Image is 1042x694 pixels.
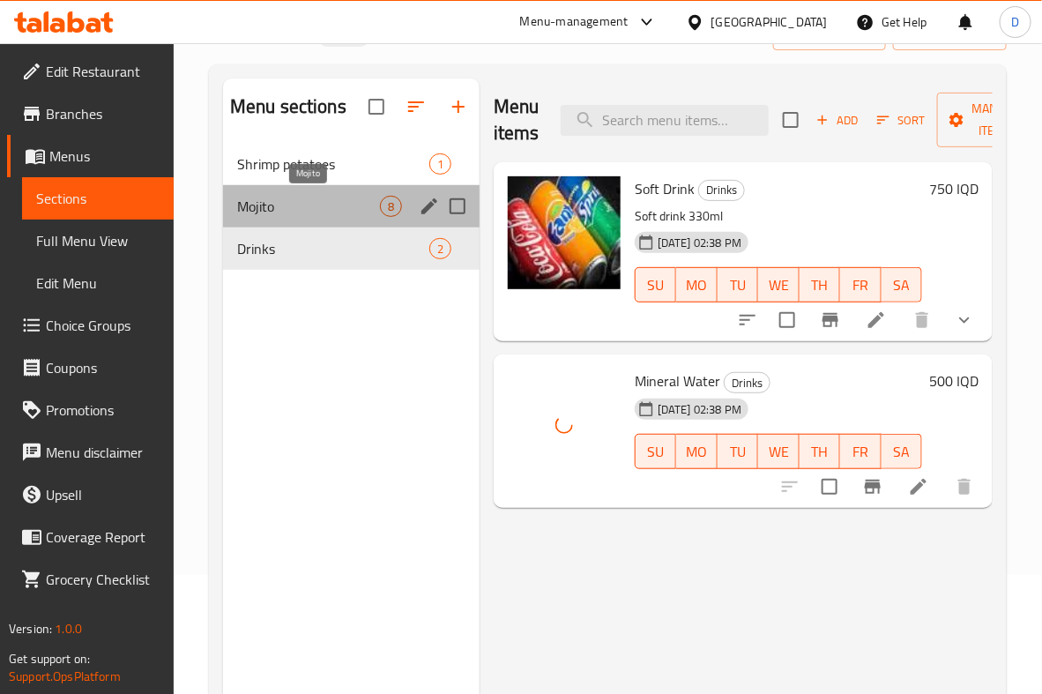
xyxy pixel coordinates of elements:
div: Drinks2 [223,228,480,270]
span: Grocery Checklist [46,569,160,590]
span: Menus [49,146,160,167]
span: TH [807,272,833,298]
span: Edit Menu [36,272,160,294]
div: items [429,238,451,259]
button: MO [676,267,717,302]
button: MO [676,434,717,469]
span: Menu disclaimer [46,442,160,463]
input: search [561,105,769,136]
a: Sections [22,177,174,220]
a: Menu disclaimer [7,431,174,474]
a: Upsell [7,474,174,516]
button: Branch-specific-item [852,466,894,508]
div: items [380,196,402,217]
span: [DATE] 02:38 PM [651,235,748,251]
span: Select to update [769,302,806,339]
a: Promotions [7,389,174,431]
button: TU [718,434,758,469]
a: Edit menu item [866,310,887,331]
a: Choice Groups [7,304,174,347]
span: FR [847,272,874,298]
span: Shrimp potatoes [237,153,429,175]
div: Drinks [698,180,745,201]
button: SA [882,434,922,469]
span: Add item [809,107,866,134]
div: Shrimp potatoes1 [223,143,480,185]
span: Select to update [811,468,848,505]
a: Coupons [7,347,174,389]
span: TU [725,272,751,298]
button: SU [635,267,676,302]
span: Soft Drink [635,175,695,202]
span: Drinks [699,180,744,200]
span: Select all sections [358,88,395,125]
button: WE [758,434,799,469]
a: Edit menu item [908,476,929,497]
span: Promotions [46,399,160,421]
a: Edit Restaurant [7,50,174,93]
span: [DATE] 02:38 PM [651,401,748,418]
button: FR [840,267,881,302]
span: 2 [430,241,450,257]
span: 1.0.0 [55,617,82,640]
span: Drinks [725,373,770,393]
h6: 500 IQD [929,369,979,393]
span: Branches [46,103,160,124]
span: TU [725,439,751,465]
span: FR [847,439,874,465]
span: Manage items [951,98,1041,142]
div: Menu-management [520,11,629,33]
a: Grocery Checklist [7,558,174,601]
button: TH [800,434,840,469]
span: 8 [381,198,401,215]
button: show more [943,299,986,341]
h6: 750 IQD [929,176,979,201]
span: 1 [430,156,450,173]
span: export [907,23,993,45]
button: TH [800,267,840,302]
a: Menus [7,135,174,177]
span: D [1011,12,1019,32]
button: SA [882,267,922,302]
span: Coupons [46,357,160,378]
svg: Show Choices [954,310,975,331]
button: Add section [437,86,480,128]
span: Drinks [237,238,429,259]
button: Sort [873,107,930,134]
a: Branches [7,93,174,135]
span: WE [765,439,792,465]
a: Support.OpsPlatform [9,665,121,688]
span: MO [683,272,710,298]
a: Edit Menu [22,262,174,304]
span: SU [643,272,669,298]
div: Drinks [724,372,770,393]
img: Soft Drink [508,176,621,289]
button: sort-choices [726,299,769,341]
span: Mojito [237,196,380,217]
span: Sort [877,110,926,131]
span: Add [814,110,861,131]
span: WE [765,272,792,298]
h2: Menu sections [230,93,346,120]
span: SA [889,272,915,298]
span: Get support on: [9,647,90,670]
p: Soft drink 330ml [635,205,922,228]
span: Sections [36,188,160,209]
div: Mojito8edit [223,185,480,228]
button: delete [943,466,986,508]
span: import [787,23,872,45]
button: Branch-specific-item [809,299,852,341]
span: Sort sections [395,86,437,128]
button: edit [416,193,443,220]
a: Full Menu View [22,220,174,262]
span: Upsell [46,484,160,505]
span: Edit Restaurant [46,61,160,82]
span: SA [889,439,915,465]
span: Mineral Water [635,368,720,394]
button: Add [809,107,866,134]
a: Coverage Report [7,516,174,558]
span: Coverage Report [46,526,160,548]
h2: Menu items [494,93,540,146]
button: delete [901,299,943,341]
